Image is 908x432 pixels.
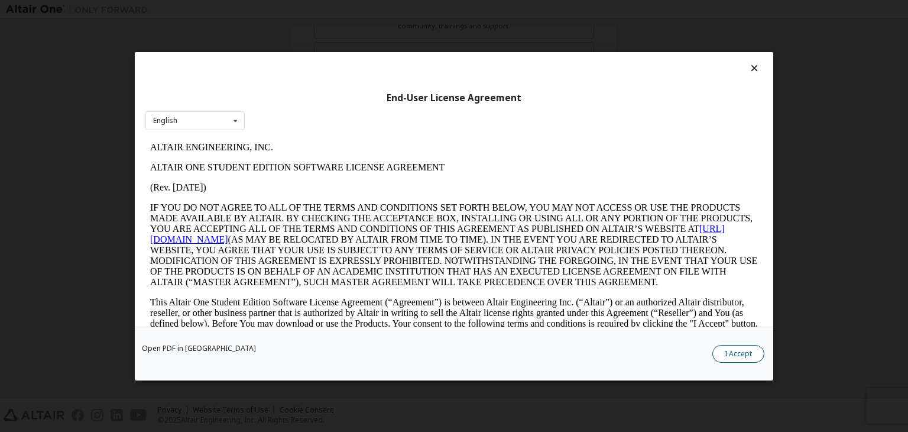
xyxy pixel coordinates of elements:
button: I Accept [712,345,764,363]
p: This Altair One Student Edition Software License Agreement (“Agreement”) is between Altair Engine... [5,160,612,202]
p: IF YOU DO NOT AGREE TO ALL OF THE TERMS AND CONDITIONS SET FORTH BELOW, YOU MAY NOT ACCESS OR USE... [5,65,612,150]
p: (Rev. [DATE]) [5,45,612,56]
div: End-User License Agreement [145,92,763,104]
a: [URL][DOMAIN_NAME] [5,86,579,107]
p: ALTAIR ONE STUDENT EDITION SOFTWARE LICENSE AGREEMENT [5,25,612,36]
p: ALTAIR ENGINEERING, INC. [5,5,612,15]
div: English [153,117,177,124]
a: Open PDF in [GEOGRAPHIC_DATA] [142,345,256,352]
